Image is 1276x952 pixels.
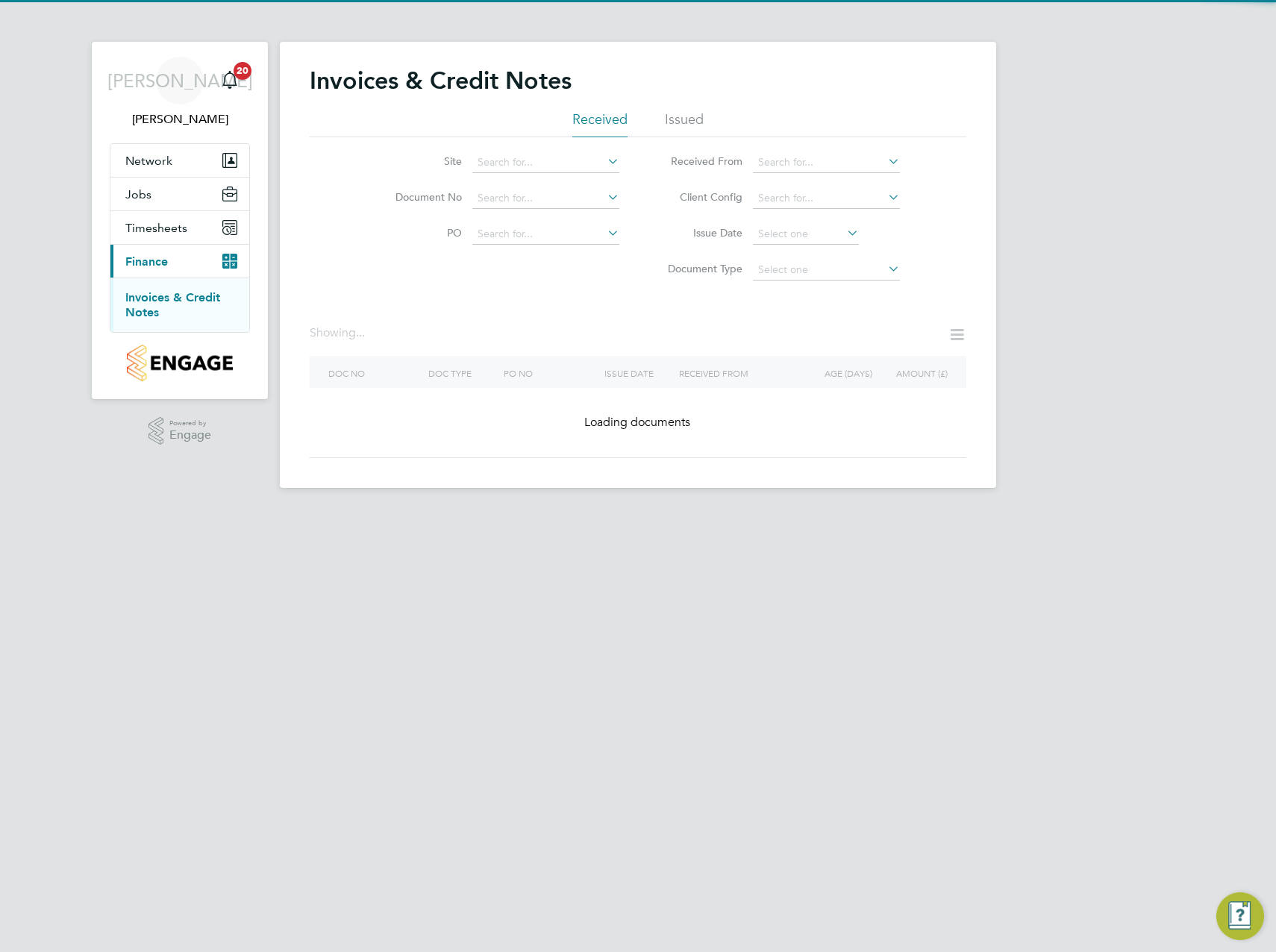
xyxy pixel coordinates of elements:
[753,260,900,281] input: Select one
[110,110,250,128] span: James Archer
[753,188,900,209] input: Search for...
[127,345,232,381] img: countryside-properties-logo-retina.png
[110,278,249,332] div: Finance
[657,190,742,204] label: Client Config
[169,429,211,442] span: Engage
[234,62,251,80] span: 20
[356,325,365,340] span: ...
[110,178,249,210] button: Jobs
[472,224,619,245] input: Search for...
[310,325,368,341] div: Showing
[110,57,250,128] a: [PERSON_NAME][PERSON_NAME]
[657,154,742,168] label: Received From
[92,42,268,399] nav: Main navigation
[657,262,742,275] label: Document Type
[148,417,212,445] a: Powered byEngage
[310,66,572,95] h2: Invoices & Credit Notes
[472,188,619,209] input: Search for...
[169,417,211,430] span: Powered by
[110,345,250,381] a: Go to home page
[125,154,172,168] span: Network
[107,71,253,90] span: [PERSON_NAME]
[1216,892,1264,940] button: Engage Resource Center
[376,154,462,168] label: Site
[753,224,859,245] input: Select one
[376,226,462,239] label: PO
[125,221,187,235] span: Timesheets
[572,110,628,137] li: Received
[376,190,462,204] label: Document No
[110,211,249,244] button: Timesheets
[110,245,249,278] button: Finance
[125,187,151,201] span: Jobs
[110,144,249,177] button: Network
[753,152,900,173] input: Search for...
[472,152,619,173] input: Search for...
[215,57,245,104] a: 20
[657,226,742,239] label: Issue Date
[125,254,168,269] span: Finance
[665,110,704,137] li: Issued
[125,290,220,319] a: Invoices & Credit Notes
